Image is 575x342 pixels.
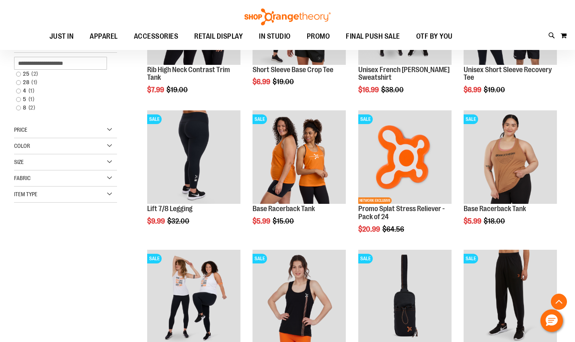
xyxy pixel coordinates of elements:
a: PROMO [299,27,338,46]
span: $20.99 [358,225,381,233]
span: 1 [27,87,37,95]
span: SALE [358,114,373,124]
a: Rib High Neck Contrast Trim Tank [147,66,230,82]
a: 2024 October Lift 7/8 LeggingSALE [147,110,240,205]
div: product [248,106,350,246]
a: 41 [12,87,111,95]
span: 1 [27,95,37,104]
span: SALE [253,254,267,263]
span: SALE [464,114,478,124]
span: $6.99 [464,86,483,94]
span: NETWORK EXCLUSIVE [358,197,392,204]
a: Unisex French [PERSON_NAME] Sweatshirt [358,66,450,82]
span: Fabric [14,175,31,181]
a: 82 [12,104,111,112]
span: Price [14,126,27,133]
span: SALE [147,254,162,263]
img: Product image for Base Racerback Tank [464,110,557,204]
div: product [460,106,561,246]
a: IN STUDIO [251,27,299,46]
button: Back To Top [551,294,567,310]
span: Item Type [14,191,37,197]
button: Hello, have a question? Let’s chat. [540,309,563,332]
span: Color [14,143,30,149]
a: Base Racerback Tank [253,205,315,213]
span: $19.00 [273,78,295,86]
a: FINAL PUSH SALE [338,27,408,46]
span: $5.99 [253,217,271,225]
span: 2 [27,104,37,112]
span: $16.99 [358,86,380,94]
span: SALE [253,114,267,124]
a: Product image for Splat Stress Reliever - Pack of 24SALENETWORK EXCLUSIVE [358,110,452,205]
span: $6.99 [253,78,271,86]
img: Shop Orangetheory [243,8,332,25]
a: Promo Splat Stress Reliever - Pack of 24 [358,205,445,221]
span: ACCESSORIES [134,27,179,46]
div: product [354,106,456,253]
span: IN STUDIO [259,27,291,46]
span: $32.00 [167,217,191,225]
span: RETAIL DISPLAY [194,27,243,46]
span: 2 [29,70,40,78]
a: Base Racerback TankSALE [253,110,346,205]
span: Size [14,159,24,165]
span: $64.56 [382,225,405,233]
span: SALE [358,254,373,263]
span: $19.00 [484,86,506,94]
span: $9.99 [147,217,166,225]
a: RETAIL DISPLAY [186,27,251,46]
a: Unisex Short Sleeve Recovery Tee [464,66,552,82]
span: $15.00 [273,217,295,225]
span: PROMO [307,27,330,46]
img: Base Racerback Tank [253,110,346,204]
span: $7.99 [147,86,165,94]
span: $38.00 [381,86,405,94]
span: SALE [147,114,162,124]
a: JUST IN [41,27,82,46]
span: JUST IN [49,27,74,46]
span: APPAREL [90,27,118,46]
span: 1 [29,78,39,87]
a: Short Sleeve Base Crop Tee [253,66,333,74]
a: 51 [12,95,111,104]
a: Lift 7/8 Legging [147,205,193,213]
span: OTF BY YOU [416,27,453,46]
a: APPAREL [82,27,126,46]
a: Product image for Base Racerback TankSALE [464,110,557,205]
a: 252 [12,70,111,78]
span: FINAL PUSH SALE [346,27,400,46]
img: 2024 October Lift 7/8 Legging [147,110,240,204]
div: product [143,106,244,246]
span: $18.00 [484,217,506,225]
span: $19.00 [166,86,189,94]
a: ACCESSORIES [126,27,187,46]
a: Base Racerback Tank [464,205,526,213]
img: Product image for Splat Stress Reliever - Pack of 24 [358,110,452,204]
a: 281 [12,78,111,87]
a: OTF BY YOU [408,27,461,46]
span: $5.99 [464,217,483,225]
span: SALE [464,254,478,263]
